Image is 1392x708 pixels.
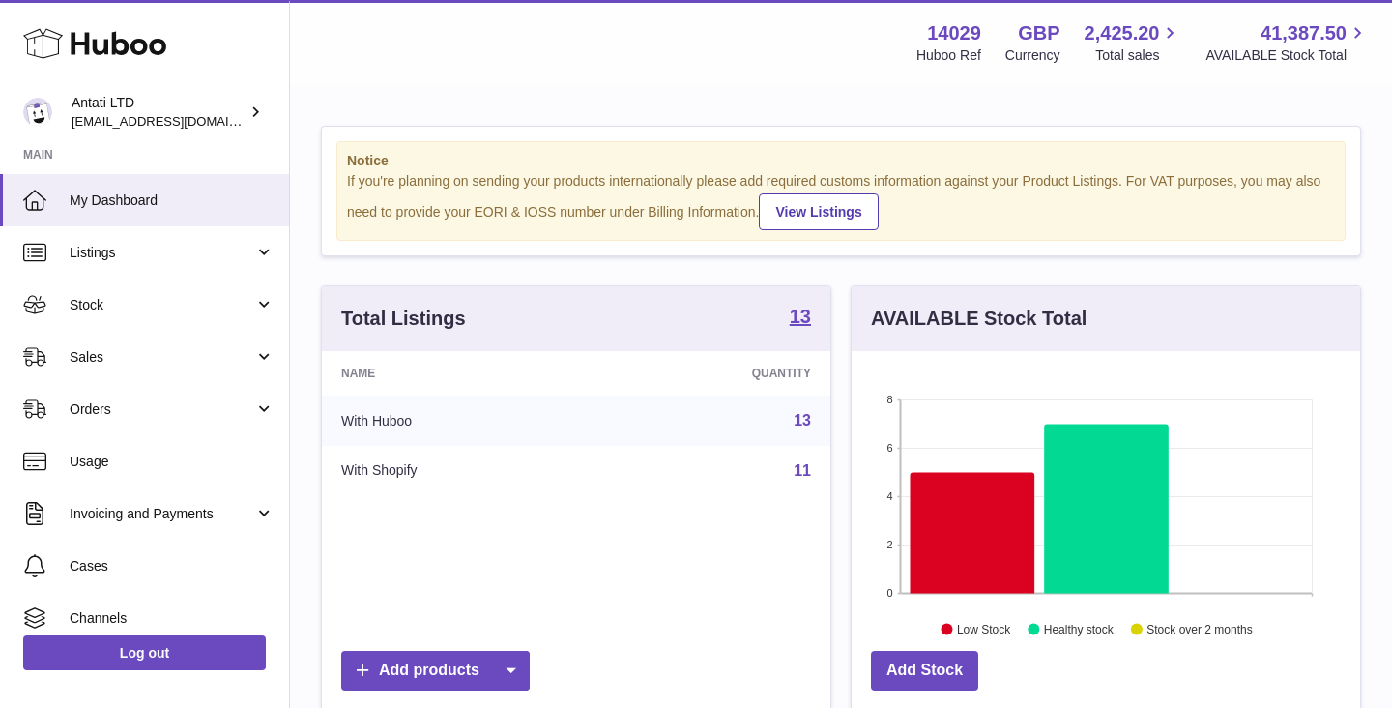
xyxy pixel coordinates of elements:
[70,348,254,367] span: Sales
[347,172,1335,230] div: If you're planning on sending your products internationally please add required customs informati...
[70,505,254,523] span: Invoicing and Payments
[1146,622,1252,635] text: Stock over 2 months
[794,462,811,479] a: 11
[70,296,254,314] span: Stock
[957,622,1011,635] text: Low Stock
[70,400,254,419] span: Orders
[886,442,892,454] text: 6
[70,609,275,628] span: Channels
[341,651,530,691] a: Add products
[886,394,892,405] text: 8
[1085,20,1182,65] a: 2,425.20 Total sales
[70,557,275,575] span: Cases
[23,98,52,127] img: toufic@antatiskin.com
[596,351,830,396] th: Quantity
[886,539,892,550] text: 2
[759,193,878,230] a: View Listings
[1005,46,1060,65] div: Currency
[927,20,981,46] strong: 14029
[790,307,811,326] strong: 13
[871,306,1087,332] h3: AVAILABLE Stock Total
[1044,622,1115,635] text: Healthy stock
[1205,46,1369,65] span: AVAILABLE Stock Total
[322,446,596,496] td: With Shopify
[916,46,981,65] div: Huboo Ref
[72,113,284,129] span: [EMAIL_ADDRESS][DOMAIN_NAME]
[347,152,1335,170] strong: Notice
[70,244,254,262] span: Listings
[70,192,275,210] span: My Dashboard
[322,396,596,446] td: With Huboo
[886,490,892,502] text: 4
[322,351,596,396] th: Name
[1085,20,1160,46] span: 2,425.20
[70,453,275,471] span: Usage
[871,651,978,691] a: Add Stock
[790,307,811,330] a: 13
[72,94,246,131] div: Antati LTD
[886,587,892,599] text: 0
[794,412,811,428] a: 13
[1095,46,1181,65] span: Total sales
[341,306,466,332] h3: Total Listings
[23,635,266,670] a: Log out
[1261,20,1347,46] span: 41,387.50
[1205,20,1369,65] a: 41,387.50 AVAILABLE Stock Total
[1018,20,1059,46] strong: GBP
